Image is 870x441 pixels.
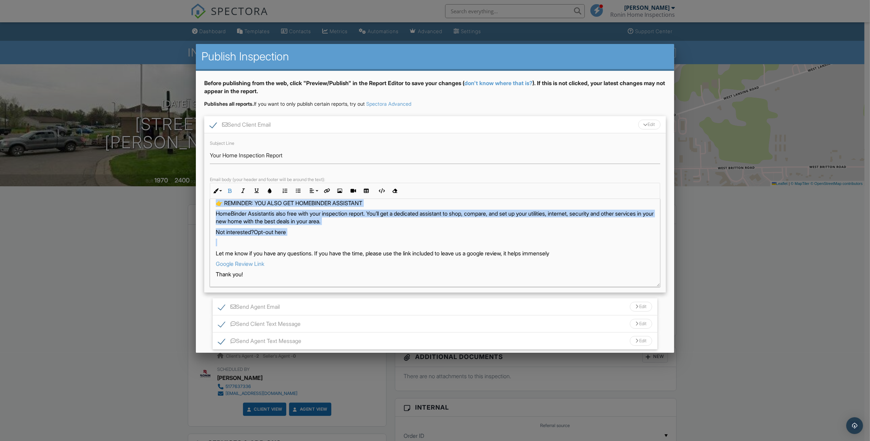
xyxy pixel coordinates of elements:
[216,210,655,225] p: is also free with your inspection report. You’ll get a dedicated assistant to shop, compare, and ...
[638,120,661,129] div: Edit
[216,228,655,236] p: Not interested?
[366,101,411,107] a: Spectora Advanced
[210,177,325,182] label: Email body (your header and footer will be around the text):
[218,321,301,329] label: Send Client Text Message
[846,417,863,434] div: Open Intercom Messenger
[204,79,666,100] div: Before publishing from the web, click "Preview/Publish" in the Report Editor to save your changes...
[218,338,301,346] label: Send Agent Text Message
[237,184,250,197] button: Italic (Ctrl+I)
[278,184,292,197] button: Ordered List
[216,260,264,267] a: Google Review Link
[307,184,320,197] button: Align
[254,229,286,236] a: Opt-out here
[204,101,254,107] strong: Publishes all reports.
[360,184,373,197] button: Insert Table
[333,184,346,197] button: Insert Image (Ctrl+P)
[216,199,655,207] p: 👉 REMINDER: YOU ALSO GET HOMEBINDER ASSISTANT
[263,184,277,197] button: Colors
[630,336,652,346] div: Edit
[250,184,263,197] button: Underline (Ctrl+U)
[204,101,365,107] span: If you want to only publish certain reports, try out
[210,141,234,146] label: Subject Line
[216,210,271,217] a: HomeBinder Assistant
[292,184,305,197] button: Unordered List
[216,270,655,278] p: Thank you!
[223,184,237,197] button: Bold (Ctrl+B)
[210,184,223,197] button: Inline Style
[201,50,669,63] h2: Publish Inspection
[216,249,655,257] p: Let me know if you have any questions. If you have the time, please use the link included to leav...
[630,302,652,312] div: Edit
[375,184,388,197] button: Code View
[346,184,360,197] button: Insert Video
[210,121,271,130] label: Send Client Email
[464,80,532,87] a: don't know where that is?
[218,304,280,312] label: Send Agent Email
[388,184,401,197] button: Clear Formatting
[630,319,652,329] div: Edit
[320,184,333,197] button: Insert Link (Ctrl+K)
